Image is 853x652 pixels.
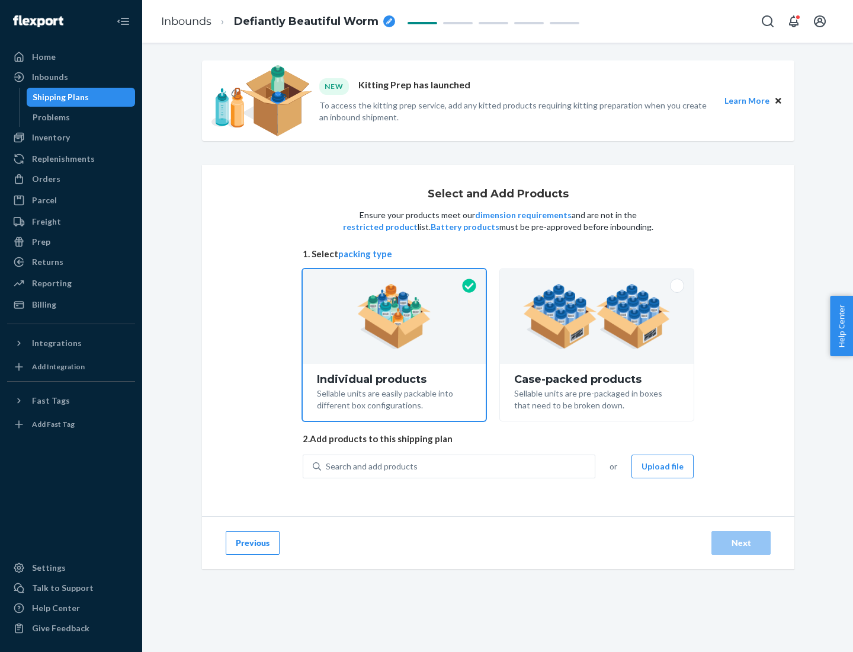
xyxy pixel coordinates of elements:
a: Orders [7,170,135,188]
button: dimension requirements [475,209,572,221]
div: Add Fast Tag [32,419,75,429]
div: Inventory [32,132,70,143]
a: Help Center [7,599,135,618]
button: Close [772,94,785,107]
button: restricted product [343,221,418,233]
h1: Select and Add Products [428,188,569,200]
span: 1. Select [303,248,694,260]
div: Fast Tags [32,395,70,407]
div: Inbounds [32,71,68,83]
a: Parcel [7,191,135,210]
a: Inbounds [161,15,211,28]
a: Freight [7,212,135,231]
div: Individual products [317,373,472,385]
button: Open notifications [782,9,806,33]
a: Problems [27,108,136,127]
span: or [610,461,617,472]
div: Freight [32,216,61,228]
div: Search and add products [326,461,418,472]
div: Replenishments [32,153,95,165]
a: Replenishments [7,149,135,168]
a: Inventory [7,128,135,147]
a: Prep [7,232,135,251]
p: To access the kitting prep service, add any kitted products requiring kitting preparation when yo... [319,100,714,123]
button: Learn More [724,94,769,107]
div: Orders [32,173,60,185]
div: Problems [33,111,70,123]
div: Parcel [32,194,57,206]
a: Add Fast Tag [7,415,135,434]
div: Shipping Plans [33,91,89,103]
img: Flexport logo [13,15,63,27]
a: Home [7,47,135,66]
a: Reporting [7,274,135,293]
a: Billing [7,295,135,314]
button: Open account menu [808,9,832,33]
button: Close Navigation [111,9,135,33]
div: Sellable units are easily packable into different box configurations. [317,385,472,411]
button: packing type [338,248,392,260]
div: Case-packed products [514,373,679,385]
button: Previous [226,531,280,555]
div: Prep [32,236,50,248]
a: Add Integration [7,357,135,376]
button: Battery products [431,221,499,233]
ol: breadcrumbs [152,4,405,39]
a: Inbounds [7,68,135,87]
button: Help Center [830,296,853,356]
button: Integrations [7,334,135,353]
div: NEW [319,78,349,94]
div: Home [32,51,56,63]
button: Give Feedback [7,619,135,638]
button: Fast Tags [7,391,135,410]
a: Settings [7,558,135,577]
div: Next [721,537,761,549]
div: Returns [32,256,63,268]
div: Sellable units are pre-packaged in boxes that need to be broken down. [514,385,679,411]
button: Open Search Box [756,9,780,33]
img: case-pack.59cecea509d18c883b923b81aeac6d0b.png [523,284,671,349]
a: Shipping Plans [27,88,136,107]
p: Ensure your products meet our and are not in the list. must be pre-approved before inbounding. [342,209,655,233]
span: 2. Add products to this shipping plan [303,433,694,445]
button: Next [711,531,771,555]
div: Reporting [32,277,72,289]
span: Defiantly Beautiful Worm [234,14,379,30]
div: Billing [32,299,56,311]
div: Give Feedback [32,622,89,634]
div: Add Integration [32,362,85,372]
div: Settings [32,562,66,574]
a: Returns [7,253,135,271]
img: individual-pack.facf35554cb0f1810c75b2bd6df2d64e.png [357,284,431,349]
div: Talk to Support [32,582,94,594]
div: Help Center [32,602,80,614]
p: Kitting Prep has launched [358,78,470,94]
a: Talk to Support [7,579,135,597]
button: Upload file [631,455,694,478]
div: Integrations [32,337,82,349]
